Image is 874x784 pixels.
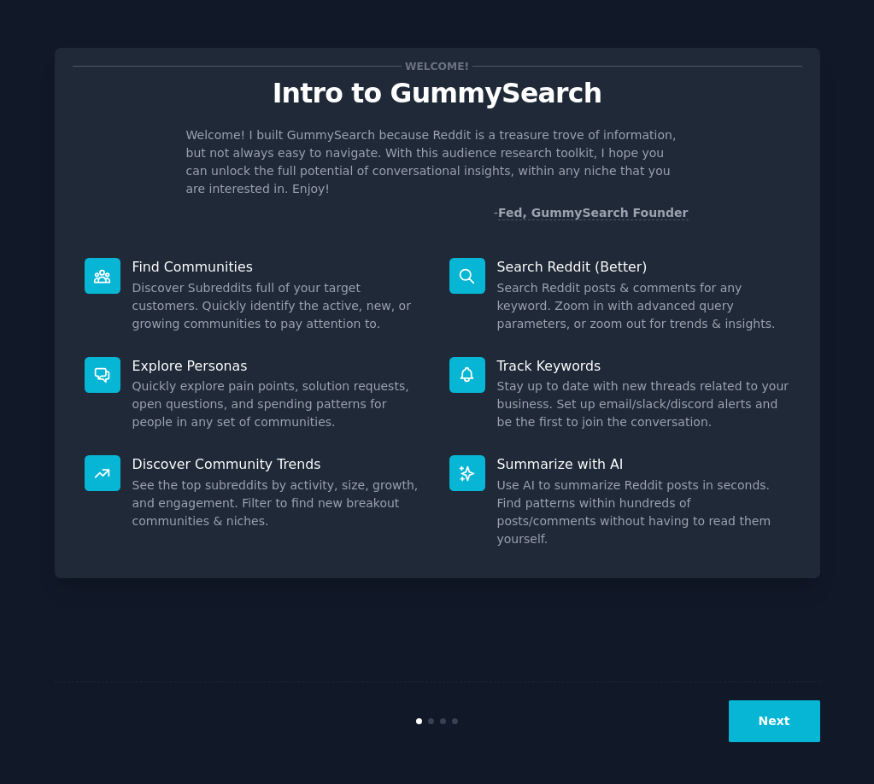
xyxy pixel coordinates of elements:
[186,126,689,198] p: Welcome! I built GummySearch because Reddit is a treasure trove of information, but not always ea...
[494,204,689,222] div: -
[132,357,425,375] p: Explore Personas
[132,279,425,333] dd: Discover Subreddits full of your target customers. Quickly identify the active, new, or growing c...
[497,477,790,548] dd: Use AI to summarize Reddit posts in seconds. Find patterns within hundreds of posts/comments with...
[497,357,790,375] p: Track Keywords
[497,279,790,333] dd: Search Reddit posts & comments for any keyword. Zoom in with advanced query parameters, or zoom o...
[73,79,802,108] p: Intro to GummySearch
[497,377,790,431] dd: Stay up to date with new threads related to your business. Set up email/slack/discord alerts and ...
[402,57,472,75] span: Welcome!
[497,258,790,276] p: Search Reddit (Better)
[498,206,689,220] a: Fed, GummySearch Founder
[132,477,425,530] dd: See the top subreddits by activity, size, growth, and engagement. Filter to find new breakout com...
[497,455,790,473] p: Summarize with AI
[132,455,425,473] p: Discover Community Trends
[729,700,820,742] button: Next
[132,258,425,276] p: Find Communities
[132,377,425,431] dd: Quickly explore pain points, solution requests, open questions, and spending patterns for people ...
